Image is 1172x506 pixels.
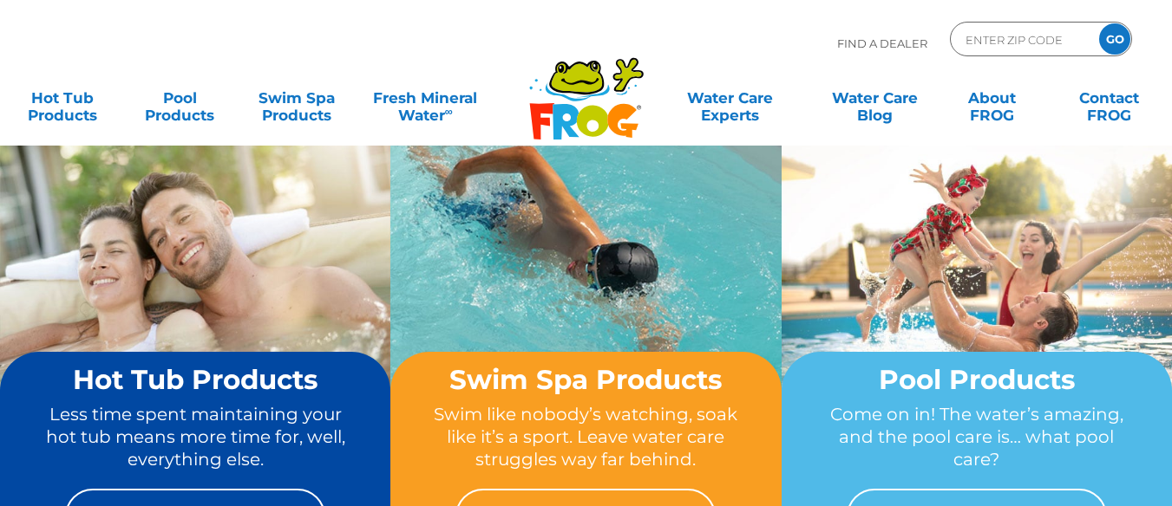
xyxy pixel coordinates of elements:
[1064,81,1155,115] a: ContactFROG
[946,81,1038,115] a: AboutFROG
[423,403,748,471] p: Swim like nobody’s watching, soak like it’s a sport. Leave water care struggles way far behind.
[33,365,357,394] h2: Hot Tub Products
[369,81,482,115] a: Fresh MineralWater∞
[17,81,108,115] a: Hot TubProducts
[837,22,927,65] p: Find A Dealer
[815,365,1139,394] h2: Pool Products
[782,145,1172,436] img: home-banner-pool-short
[423,365,748,394] h2: Swim Spa Products
[520,35,653,140] img: Frog Products Logo
[33,403,357,471] p: Less time spent maintaining your hot tub means more time for, well, everything else.
[390,145,781,436] img: home-banner-swim-spa-short
[134,81,226,115] a: PoolProducts
[829,81,920,115] a: Water CareBlog
[1099,23,1130,55] input: GO
[252,81,343,115] a: Swim SpaProducts
[815,403,1139,471] p: Come on in! The water’s amazing, and the pool care is… what pool care?
[445,105,453,118] sup: ∞
[656,81,803,115] a: Water CareExperts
